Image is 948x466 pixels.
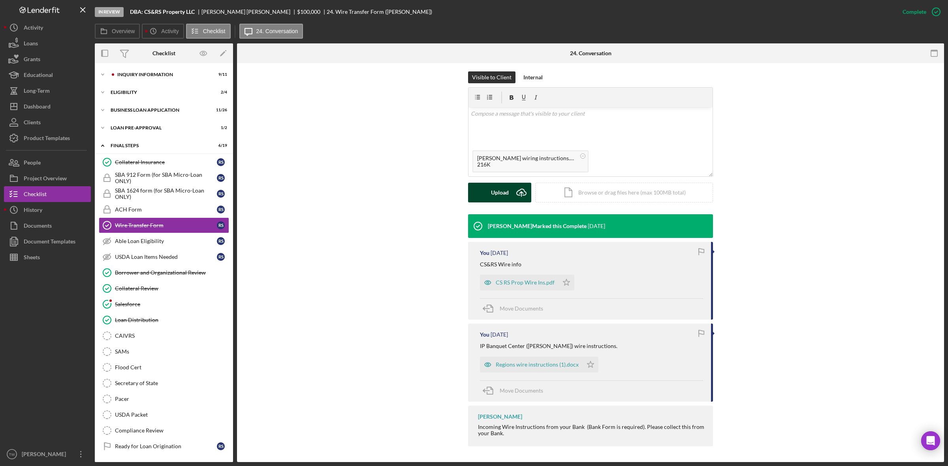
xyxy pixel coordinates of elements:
[152,50,175,56] div: Checklist
[478,414,522,420] div: [PERSON_NAME]
[4,114,91,130] button: Clients
[99,438,229,454] a: Ready for Loan OriginationRS
[117,72,207,77] div: INQUIRY INFORMATION
[115,364,229,371] div: Flood Cert
[24,51,40,69] div: Grants
[115,269,229,276] div: Borrower and Organizational Review
[142,24,184,39] button: Activity
[24,218,52,236] div: Documents
[4,170,91,186] button: Project Overview
[99,359,229,375] a: Flood Cert
[115,427,229,434] div: Compliance Review
[477,155,576,161] div: [PERSON_NAME] wiring instructions.pdf
[99,154,229,170] a: Collateral InsuranceRS
[217,206,225,213] div: R S
[496,361,579,368] div: Regions wire instructions (1).docx
[570,50,611,56] div: 24. Conversation
[161,28,179,34] label: Activity
[24,186,47,204] div: Checklist
[115,301,229,307] div: Salesforce
[491,331,508,338] time: 2025-07-07 17:53
[217,158,225,166] div: R S
[4,67,91,83] a: Educational
[24,155,41,172] div: People
[213,90,227,95] div: 2 / 4
[24,114,41,132] div: Clients
[99,407,229,423] a: USDA Packet
[115,159,217,165] div: Collateral Insurance
[24,67,53,85] div: Educational
[213,72,227,77] div: 9 / 11
[4,99,91,114] button: Dashboard
[115,380,229,386] div: Secretary of State
[488,223,587,229] div: [PERSON_NAME] Marked this Complete
[500,305,543,312] span: Move Documents
[4,155,91,170] button: People
[99,202,229,217] a: ACH FormRS
[217,221,225,229] div: R S
[480,250,489,256] div: You
[217,190,225,198] div: R S
[491,250,508,256] time: 2025-07-09 17:45
[480,342,617,350] p: IP Banquet Center ([PERSON_NAME]) wire instructions.
[99,375,229,391] a: Secretary of State
[4,186,91,202] button: Checklist
[24,99,51,116] div: Dashboard
[480,260,521,269] p: CS&RS Wire info
[99,312,229,328] a: Loan Distribution
[115,333,229,339] div: CAIVRS
[491,183,509,202] div: Upload
[4,83,91,99] button: Long-Term
[4,446,91,462] button: TW[PERSON_NAME]
[99,344,229,359] a: SAMs
[112,28,135,34] label: Overview
[895,4,944,20] button: Complete
[24,234,75,251] div: Document Templates
[4,249,91,265] button: Sheets
[111,108,207,112] div: BUSINESS LOAN APPLICATION
[99,296,229,312] a: Salesforce
[20,446,71,464] div: [PERSON_NAME]
[480,275,574,290] button: CS RS Prop Wire Ins.pdf
[24,20,43,37] div: Activity
[99,423,229,438] a: Compliance Review
[4,51,91,67] button: Grants
[24,202,42,220] div: History
[115,222,217,228] div: Wire Transfer Form
[99,265,229,281] a: Borrower and Organizational Review
[95,24,140,39] button: Overview
[496,279,555,286] div: CS RS Prop Wire Ins.pdf
[111,90,207,95] div: ELIGIBILITY
[99,217,229,233] a: Wire Transfer FormRS
[24,83,50,101] div: Long-Term
[24,130,70,148] div: Product Templates
[4,202,91,218] button: History
[24,36,38,53] div: Loans
[111,143,207,148] div: FINAL STEPS
[4,234,91,249] button: Document Templates
[115,172,217,184] div: SBA 912 Form (for SBA Micro-Loan ONLY)
[4,36,91,51] button: Loans
[213,108,227,112] div: 11 / 26
[203,28,226,34] label: Checklist
[111,125,207,130] div: LOAN PRE-APPROVAL
[468,71,515,83] button: Visible to Client
[186,24,231,39] button: Checklist
[95,7,124,17] div: In Review
[4,130,91,146] a: Product Templates
[217,253,225,261] div: R S
[115,443,217,449] div: Ready for Loan Origination
[478,424,705,436] div: Incoming Wire Instructions from your Bank (Bank Form is required). Please collect this from your ...
[115,396,229,402] div: Pacer
[115,348,229,355] div: SAMs
[115,238,217,244] div: Able Loan Eligibility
